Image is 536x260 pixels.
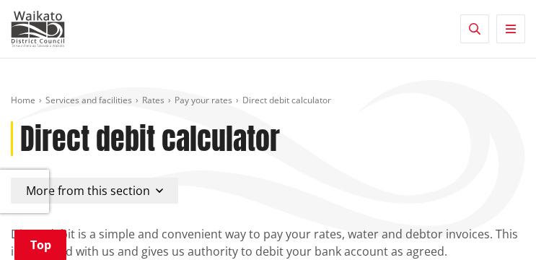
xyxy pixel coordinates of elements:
[242,94,331,106] span: Direct debit calculator
[26,183,150,199] span: More from this section
[11,225,525,260] p: Direct debit is a simple and convenient way to pay your rates, water and debtor invoices. This is...
[11,94,35,106] a: Home
[20,121,280,156] h1: Direct debit calculator
[11,11,65,47] img: Waikato District Council - Te Kaunihera aa Takiwaa o Waikato
[45,94,132,106] a: Services and facilities
[11,178,178,204] button: More from this section
[142,94,164,106] a: Rates
[175,94,232,106] a: Pay your rates
[14,230,66,260] a: Top
[11,95,525,107] nav: breadcrumb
